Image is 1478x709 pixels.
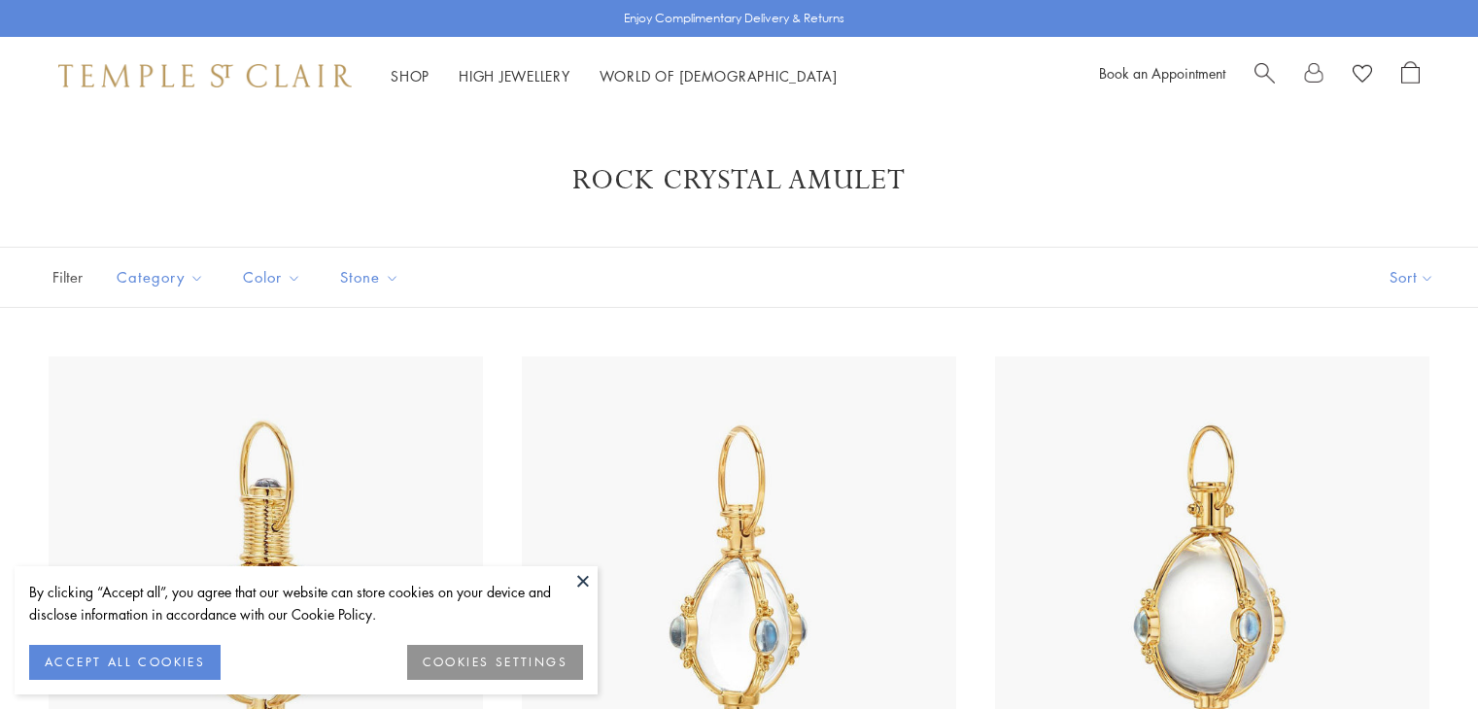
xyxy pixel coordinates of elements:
[326,255,414,299] button: Stone
[29,645,221,680] button: ACCEPT ALL COOKIES
[1401,61,1420,90] a: Open Shopping Bag
[102,255,219,299] button: Category
[1346,248,1478,307] button: Show sort by
[459,66,570,85] a: High JewelleryHigh Jewellery
[330,265,414,289] span: Stone
[58,64,352,87] img: Temple St. Clair
[78,163,1400,198] h1: Rock Crystal Amulet
[1255,61,1275,90] a: Search
[391,66,430,85] a: ShopShop
[407,645,583,680] button: COOKIES SETTINGS
[107,265,219,289] span: Category
[1353,61,1372,90] a: View Wishlist
[624,9,844,28] p: Enjoy Complimentary Delivery & Returns
[228,255,316,299] button: Color
[29,581,583,625] div: By clicking “Accept all”, you agree that our website can store cookies on your device and disclos...
[233,265,316,289] span: Color
[600,66,838,85] a: World of [DEMOGRAPHIC_DATA]World of [DEMOGRAPHIC_DATA]
[1099,63,1225,83] a: Book an Appointment
[391,64,838,88] nav: Main navigation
